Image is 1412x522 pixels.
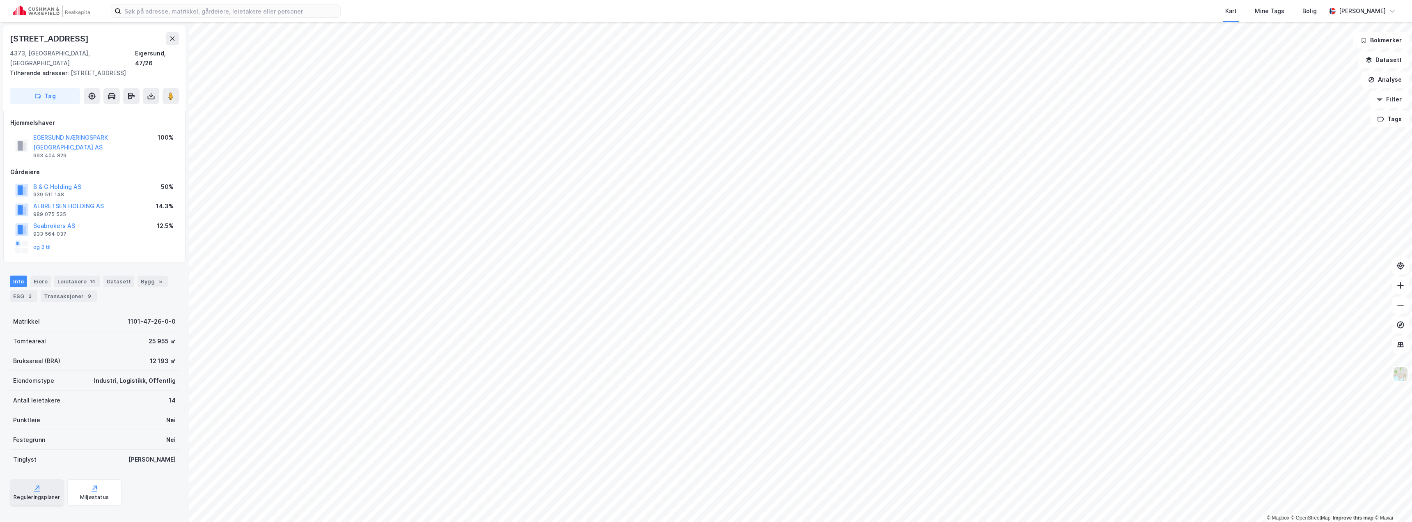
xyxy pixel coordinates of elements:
[10,68,172,78] div: [STREET_ADDRESS]
[13,336,46,346] div: Tomteareal
[128,455,176,465] div: [PERSON_NAME]
[157,221,174,231] div: 12.5%
[10,290,37,302] div: ESG
[10,32,90,45] div: [STREET_ADDRESS]
[41,290,97,302] div: Transaksjoner
[88,277,97,285] div: 14
[30,276,51,287] div: Eiere
[13,317,40,327] div: Matrikkel
[10,118,179,128] div: Hjemmelshaver
[94,376,176,386] div: Industri, Logistikk, Offentlig
[26,292,34,300] div: 2
[1267,515,1289,521] a: Mapbox
[1333,515,1373,521] a: Improve this map
[1255,6,1284,16] div: Mine Tags
[149,336,176,346] div: 25 955 ㎡
[1339,6,1386,16] div: [PERSON_NAME]
[1225,6,1237,16] div: Kart
[156,201,174,211] div: 14.3%
[121,5,340,17] input: Søk på adresse, matrikkel, gårdeiere, leietakere eller personer
[10,167,179,177] div: Gårdeiere
[13,5,91,17] img: cushman-wakefield-realkapital-logo.202ea83816669bd177139c58696a8fa1.svg
[1369,91,1409,108] button: Filter
[1361,71,1409,88] button: Analyse
[103,276,134,287] div: Datasett
[1371,483,1412,522] div: Kontrollprogram for chat
[33,152,66,159] div: 993 404 829
[1371,483,1412,522] iframe: Chat Widget
[10,48,135,68] div: 4373, [GEOGRAPHIC_DATA], [GEOGRAPHIC_DATA]
[33,191,64,198] div: 939 511 148
[156,277,165,285] div: 5
[166,435,176,445] div: Nei
[10,88,80,104] button: Tag
[135,48,179,68] div: Eigersund, 47/26
[33,231,66,237] div: 933 564 037
[80,494,109,501] div: Miljøstatus
[1302,6,1317,16] div: Bolig
[128,317,176,327] div: 1101-47-26-0-0
[13,376,54,386] div: Eiendomstype
[150,356,176,366] div: 12 193 ㎡
[1393,366,1408,382] img: Z
[138,276,168,287] div: Bygg
[33,211,66,218] div: 989 075 535
[13,415,40,425] div: Punktleie
[54,276,100,287] div: Leietakere
[13,435,45,445] div: Festegrunn
[161,182,174,192] div: 50%
[14,494,60,501] div: Reguleringsplaner
[13,396,60,405] div: Antall leietakere
[1371,111,1409,127] button: Tags
[10,69,71,76] span: Tilhørende adresser:
[158,133,174,143] div: 100%
[1353,32,1409,48] button: Bokmerker
[1359,52,1409,68] button: Datasett
[85,292,94,300] div: 9
[13,455,37,465] div: Tinglyst
[10,276,27,287] div: Info
[13,356,60,366] div: Bruksareal (BRA)
[1291,515,1331,521] a: OpenStreetMap
[166,415,176,425] div: Nei
[169,396,176,405] div: 14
